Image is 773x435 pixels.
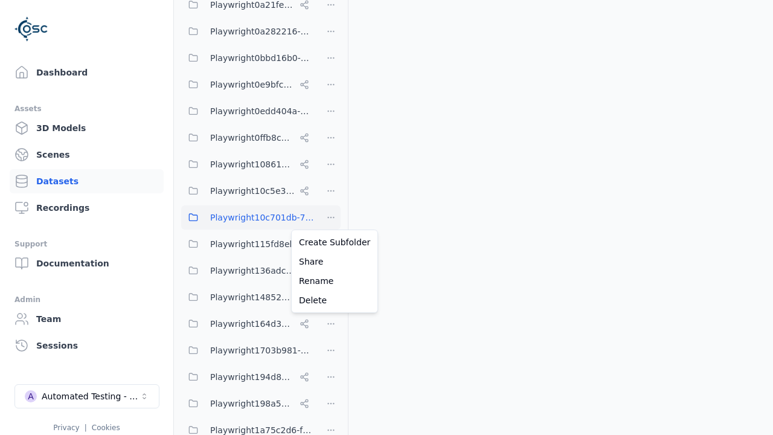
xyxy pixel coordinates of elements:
[294,233,375,252] a: Create Subfolder
[294,252,375,271] a: Share
[294,291,375,310] a: Delete
[294,271,375,291] a: Rename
